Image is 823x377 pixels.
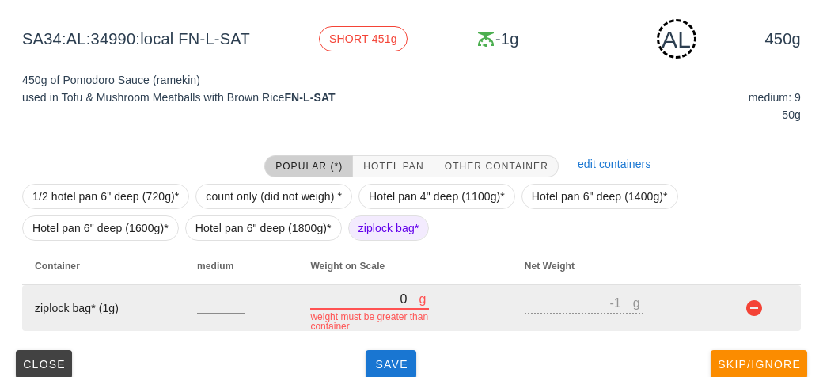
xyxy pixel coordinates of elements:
th: medium: Not sorted. Activate to sort ascending. [184,247,298,285]
button: Other Container [434,155,559,177]
span: count only (did not weigh) * [206,185,342,208]
span: 1/2 hotel pan 6" deep (720g)* [32,185,179,208]
button: Popular (*) [264,155,353,177]
span: Hotel pan 6" deep (1400g)* [532,185,668,208]
span: Weight on Scale [310,261,385,272]
span: Container [35,261,80,272]
div: g [633,292,643,313]
td: ziplock bag* (1g) [22,285,184,331]
th: Container: Not sorted. Activate to sort ascending. [22,247,184,285]
span: Hotel Pan [362,161,423,172]
div: medium: 9 50g [611,86,804,127]
span: Skip/Ignore [717,358,801,371]
span: ziplock bag* [358,216,419,240]
span: Save [372,358,410,371]
span: Net Weight [525,261,575,272]
div: g [419,288,429,309]
strong: FN-L-SAT [284,91,335,104]
span: Popular (*) [275,161,343,172]
th: Not sorted. Activate to sort ascending. [726,247,801,285]
div: AL [657,19,696,59]
button: Hotel Pan [353,155,434,177]
span: SHORT 451g [329,27,397,51]
span: Close [22,358,66,371]
a: edit containers [578,158,651,170]
span: medium [197,261,234,272]
span: Hotel pan 4" deep (1100g)* [369,185,505,208]
span: Hotel pan 6" deep (1600g)* [32,216,169,240]
span: Other Container [444,161,548,172]
th: Weight on Scale: Not sorted. Activate to sort ascending. [298,247,511,285]
div: SA34:AL:34990:local FN-L-SAT -1g 450g [9,6,814,71]
div: weight must be greater than container [310,312,429,331]
span: Hotel pan 6" deep (1800g)* [195,216,332,240]
div: 450g of Pomodoro Sauce (ramekin) used in Tofu & Mushroom Meatballs with Brown Rice [13,62,411,139]
th: Net Weight: Not sorted. Activate to sort ascending. [512,247,726,285]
